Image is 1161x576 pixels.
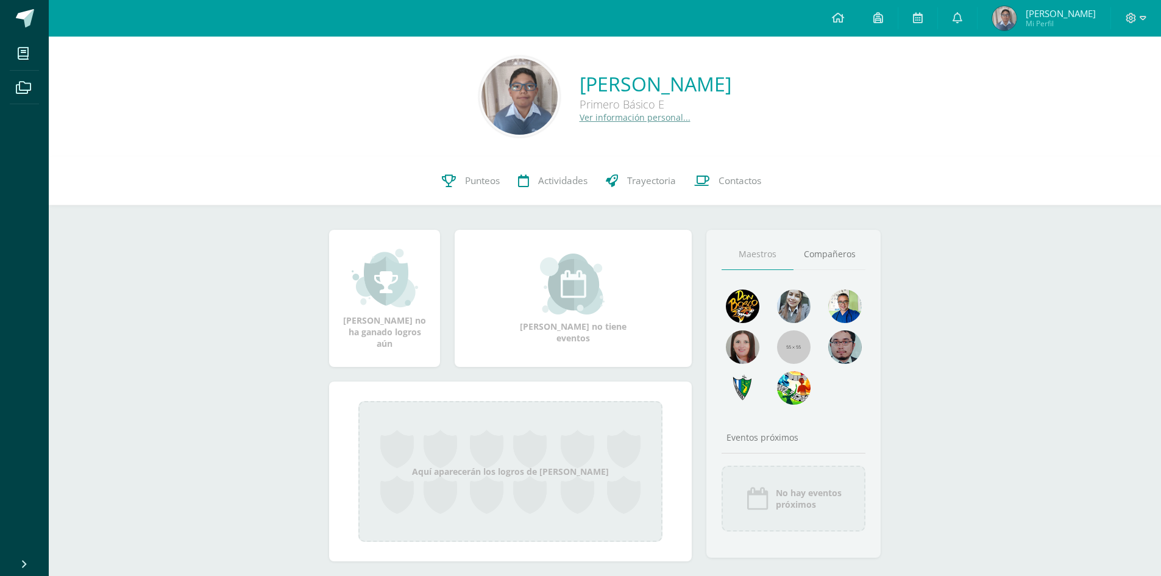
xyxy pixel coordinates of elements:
[726,290,759,323] img: 29fc2a48271e3f3676cb2cb292ff2552.png
[538,174,588,187] span: Actividades
[777,330,811,364] img: 55x55
[1026,7,1096,20] span: [PERSON_NAME]
[627,174,676,187] span: Trayectoria
[722,432,865,443] div: Eventos próximos
[777,290,811,323] img: 45bd7986b8947ad7e5894cbc9b781108.png
[777,371,811,405] img: a43eca2235894a1cc1b3d6ce2f11d98a.png
[685,157,770,205] a: Contactos
[992,6,1017,30] img: 4b3193a9a6b9d84d82606705fbbd4e56.png
[597,157,685,205] a: Trayectoria
[828,330,862,364] img: d0e54f245e8330cebada5b5b95708334.png
[726,371,759,405] img: 7cab5f6743d087d6deff47ee2e57ce0d.png
[509,157,597,205] a: Actividades
[580,112,691,123] a: Ver información personal...
[341,247,428,349] div: [PERSON_NAME] no ha ganado logros aún
[776,487,842,510] span: No hay eventos próximos
[828,290,862,323] img: 10741f48bcca31577cbcd80b61dad2f3.png
[433,157,509,205] a: Punteos
[745,486,770,511] img: event_icon.png
[726,330,759,364] img: 67c3d6f6ad1c930a517675cdc903f95f.png
[513,254,634,344] div: [PERSON_NAME] no tiene eventos
[481,59,558,135] img: 9f729abfd59b91a1aa0f9132076b1f30.png
[540,254,606,315] img: event_small.png
[358,401,662,542] div: Aquí aparecerán los logros de [PERSON_NAME]
[580,97,731,112] div: Primero Básico E
[722,239,794,270] a: Maestros
[465,174,500,187] span: Punteos
[719,174,761,187] span: Contactos
[580,71,731,97] a: [PERSON_NAME]
[794,239,865,270] a: Compañeros
[1026,18,1096,29] span: Mi Perfil
[352,247,418,308] img: achievement_small.png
